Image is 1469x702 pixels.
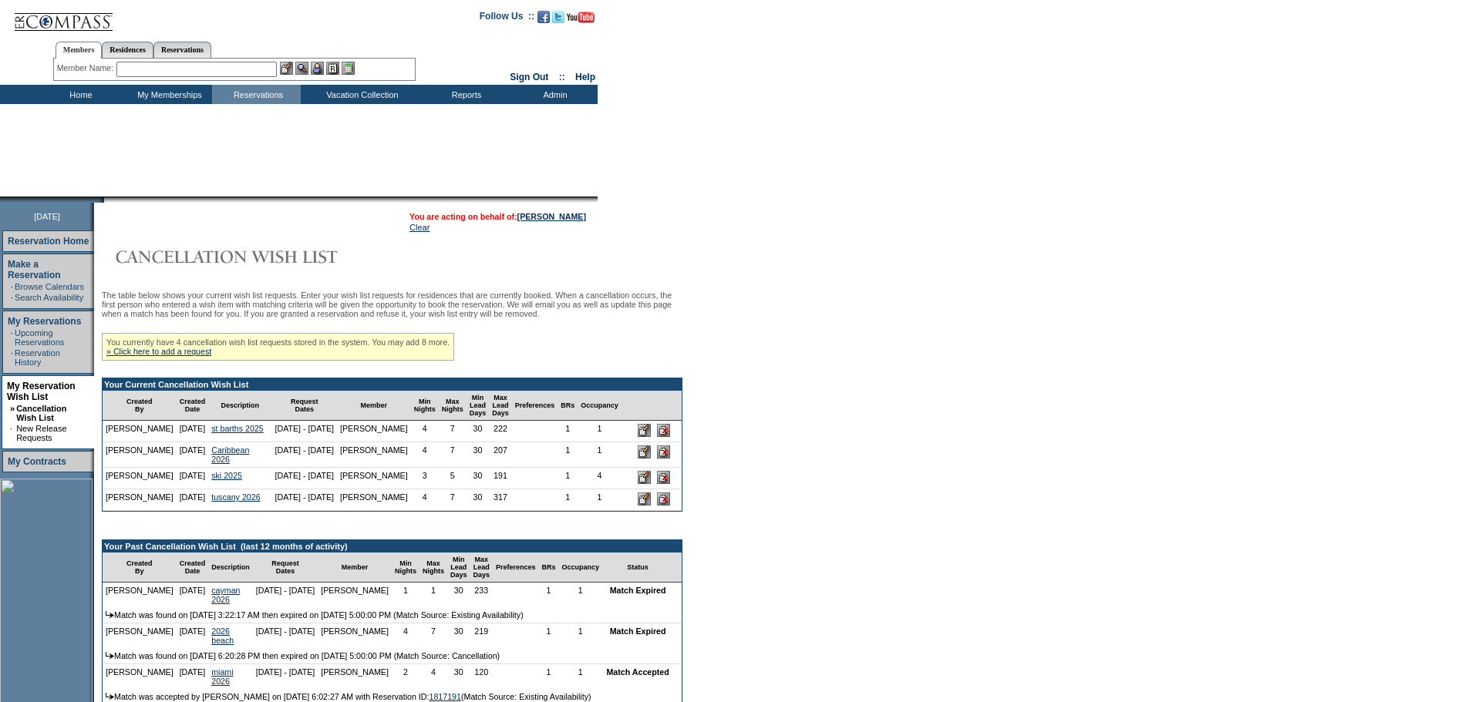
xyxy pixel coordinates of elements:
[439,421,467,442] td: 7
[467,442,490,468] td: 30
[657,424,670,437] input: Delete this Request
[552,11,564,23] img: Follow us on Twitter
[106,693,114,700] img: arrow.gif
[177,583,209,607] td: [DATE]
[470,553,493,583] td: Max Lead Days
[104,196,106,203] img: blank.gif
[517,212,586,221] a: [PERSON_NAME]
[177,442,209,468] td: [DATE]
[439,391,467,421] td: Max Nights
[447,664,470,689] td: 30
[537,11,550,23] img: Become our fan on Facebook
[337,468,411,489] td: [PERSON_NAME]
[337,442,411,468] td: [PERSON_NAME]
[318,664,392,689] td: [PERSON_NAME]
[512,391,558,421] td: Preferences
[578,468,622,489] td: 4
[211,667,233,686] a: miami 2026
[575,72,595,82] a: Help
[337,421,411,442] td: [PERSON_NAME]
[419,583,447,607] td: 1
[106,611,114,618] img: arrow.gif
[559,72,565,82] span: ::
[106,652,114,659] img: arrow.gif
[610,626,666,636] nobr: Match Expired
[8,316,81,327] a: My Reservations
[177,489,209,511] td: [DATE]
[11,348,13,367] td: ·
[409,223,430,232] a: Clear
[16,404,66,422] a: Cancellation Wish List
[470,583,493,607] td: 233
[208,391,271,421] td: Description
[447,553,470,583] td: Min Lead Days
[103,583,177,607] td: [PERSON_NAME]
[467,489,490,511] td: 30
[311,62,324,75] img: Impersonate
[470,623,493,648] td: 219
[638,471,651,484] input: Edit this Request
[326,62,339,75] img: Reservations
[256,667,315,677] nobr: [DATE] - [DATE]
[103,553,177,583] td: Created By
[411,442,439,468] td: 4
[256,586,315,595] nobr: [DATE] - [DATE]
[411,391,439,421] td: Min Nights
[103,421,177,442] td: [PERSON_NAME]
[578,489,622,511] td: 1
[567,15,595,25] a: Subscribe to our YouTube Channel
[558,489,578,511] td: 1
[177,391,209,421] td: Created Date
[419,623,447,648] td: 7
[16,424,66,442] a: New Release Requests
[420,85,509,104] td: Reports
[411,468,439,489] td: 3
[467,468,490,489] td: 30
[537,15,550,25] a: Become our fan on Facebook
[275,424,334,433] nobr: [DATE] - [DATE]
[578,442,622,468] td: 1
[411,489,439,511] td: 4
[489,391,512,421] td: Max Lead Days
[480,9,534,28] td: Follow Us ::
[559,664,603,689] td: 1
[602,553,673,583] td: Status
[610,586,666,595] nobr: Match Expired
[256,626,315,636] nobr: [DATE] - [DATE]
[411,421,439,442] td: 4
[295,62,308,75] img: View
[392,583,419,607] td: 1
[578,391,622,421] td: Occupancy
[153,42,211,58] a: Reservations
[253,553,318,583] td: Request Dates
[15,282,84,291] a: Browse Calendars
[558,421,578,442] td: 1
[106,347,211,356] a: » Click here to add a request
[10,404,15,413] b: »
[657,492,670,506] input: Delete this Request
[318,623,392,648] td: [PERSON_NAME]
[103,607,682,623] td: Match was found on [DATE] 3:22:17 AM then expired on [DATE] 5:00:00 PM (Match Source: Existing Av...
[123,85,212,104] td: My Memberships
[638,492,651,506] input: Edit this Request
[657,445,670,458] input: Delete this Request
[15,293,83,302] a: Search Availability
[208,553,253,583] td: Description
[103,540,682,553] td: Your Past Cancellation Wish List (last 12 months of activity)
[552,15,564,25] a: Follow us on Twitter
[11,328,13,347] td: ·
[337,489,411,511] td: [PERSON_NAME]
[275,492,334,502] nobr: [DATE] - [DATE]
[15,348,60,367] a: Reservation History
[447,583,470,607] td: 30
[439,442,467,468] td: 7
[103,623,177,648] td: [PERSON_NAME]
[510,72,548,82] a: Sign Out
[539,553,559,583] td: BRs
[8,456,66,467] a: My Contracts
[11,282,13,291] td: ·
[489,442,512,468] td: 207
[212,85,301,104] td: Reservations
[177,421,209,442] td: [DATE]
[539,623,559,648] td: 1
